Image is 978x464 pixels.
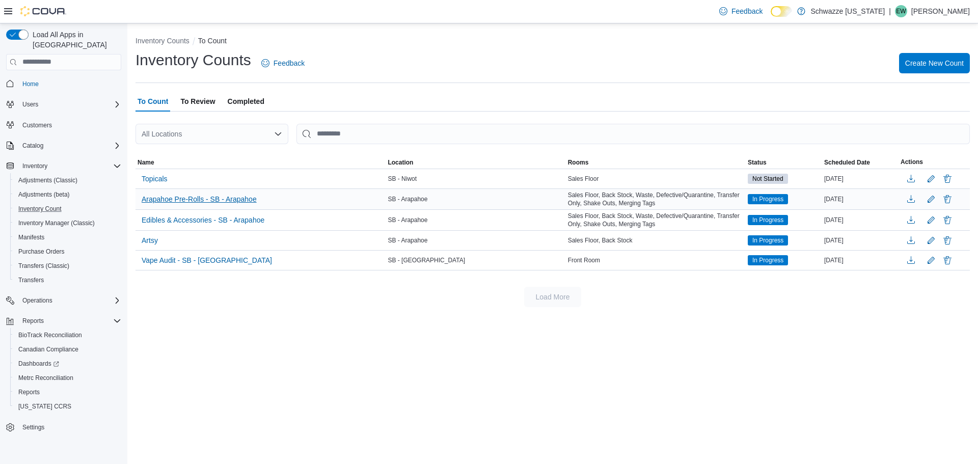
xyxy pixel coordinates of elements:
span: Not Started [752,174,783,183]
button: Reports [2,314,125,328]
span: Reports [14,386,121,398]
span: Inventory [18,160,121,172]
button: Edit count details [925,212,937,228]
a: Canadian Compliance [14,343,83,356]
span: Artsy [142,235,158,245]
button: Canadian Compliance [10,342,125,357]
button: Rooms [566,156,746,169]
span: Customers [18,119,121,131]
span: Operations [22,296,52,305]
input: Dark Mode [771,6,792,17]
span: Rooms [568,158,589,167]
span: In Progress [748,194,788,204]
nav: An example of EuiBreadcrumbs [135,36,970,48]
button: BioTrack Reconciliation [10,328,125,342]
div: Sales Floor [566,173,746,185]
button: Operations [18,294,57,307]
span: In Progress [752,215,783,225]
span: Adjustments (Classic) [14,174,121,186]
a: Settings [18,421,48,433]
a: BioTrack Reconciliation [14,329,86,341]
button: Inventory [2,159,125,173]
span: To Count [138,91,168,112]
button: Delete [941,173,954,185]
div: Ehren Wood [895,5,907,17]
span: Edibles & Accessories - SB - Arapahoe [142,215,264,225]
p: | [889,5,891,17]
a: Reports [14,386,44,398]
span: Dashboards [14,358,121,370]
span: Status [748,158,767,167]
span: Adjustments (beta) [14,188,121,201]
div: [DATE] [822,234,899,247]
span: Users [22,100,38,108]
span: Inventory Count [14,203,121,215]
span: Scheduled Date [824,158,870,167]
p: Schwazze [US_STATE] [810,5,885,17]
span: Load All Apps in [GEOGRAPHIC_DATA] [29,30,121,50]
p: [PERSON_NAME] [911,5,970,17]
span: Dashboards [18,360,59,368]
button: Delete [941,254,954,266]
a: Adjustments (beta) [14,188,74,201]
button: Operations [2,293,125,308]
div: [DATE] [822,254,899,266]
span: Metrc Reconciliation [14,372,121,384]
img: Cova [20,6,66,16]
button: Inventory Counts [135,37,189,45]
span: Reports [18,315,121,327]
span: Purchase Orders [14,245,121,258]
button: Delete [941,234,954,247]
span: Catalog [18,140,121,152]
a: Dashboards [10,357,125,371]
span: Manifests [18,233,44,241]
a: [US_STATE] CCRS [14,400,75,413]
span: Adjustments (Classic) [18,176,77,184]
button: Catalog [2,139,125,153]
button: Reports [18,315,48,327]
a: Feedback [257,53,309,73]
div: Front Room [566,254,746,266]
button: Settings [2,420,125,434]
button: Transfers (Classic) [10,259,125,273]
span: Home [18,77,121,90]
button: Adjustments (beta) [10,187,125,202]
span: Create New Count [905,58,964,68]
a: Feedback [715,1,767,21]
input: This is a search bar. After typing your query, hit enter to filter the results lower in the page. [296,124,970,144]
button: Users [18,98,42,111]
span: Settings [18,421,121,433]
span: Inventory Count [18,205,62,213]
div: Sales Floor, Back Stock, Waste, Defective/Quarantine, Transfer Only, Shake Outs, Merging Tags [566,210,746,230]
span: In Progress [748,215,788,225]
span: In Progress [748,235,788,245]
button: Edibles & Accessories - SB - Arapahoe [138,212,268,228]
span: Name [138,158,154,167]
span: Vape Audit - SB - [GEOGRAPHIC_DATA] [142,255,272,265]
button: Customers [2,118,125,132]
a: Adjustments (Classic) [14,174,81,186]
a: Dashboards [14,358,63,370]
span: Inventory Manager (Classic) [14,217,121,229]
span: Reports [18,388,40,396]
button: Edit count details [925,192,937,207]
span: Feedback [274,58,305,68]
span: Topicals [142,174,168,184]
span: Actions [901,158,923,166]
h1: Inventory Counts [135,50,251,70]
button: Edit count details [925,233,937,248]
button: Arapahoe Pre-Rolls - SB - Arapahoe [138,192,261,207]
span: Feedback [731,6,763,16]
button: Topicals [138,171,172,186]
span: Metrc Reconciliation [18,374,73,382]
button: Scheduled Date [822,156,899,169]
div: [DATE] [822,173,899,185]
button: Home [2,76,125,91]
span: Canadian Compliance [14,343,121,356]
button: Status [746,156,822,169]
span: Operations [18,294,121,307]
button: Vape Audit - SB - [GEOGRAPHIC_DATA] [138,253,276,268]
a: Transfers [14,274,48,286]
span: SB - Arapahoe [388,195,427,203]
button: Open list of options [274,130,282,138]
